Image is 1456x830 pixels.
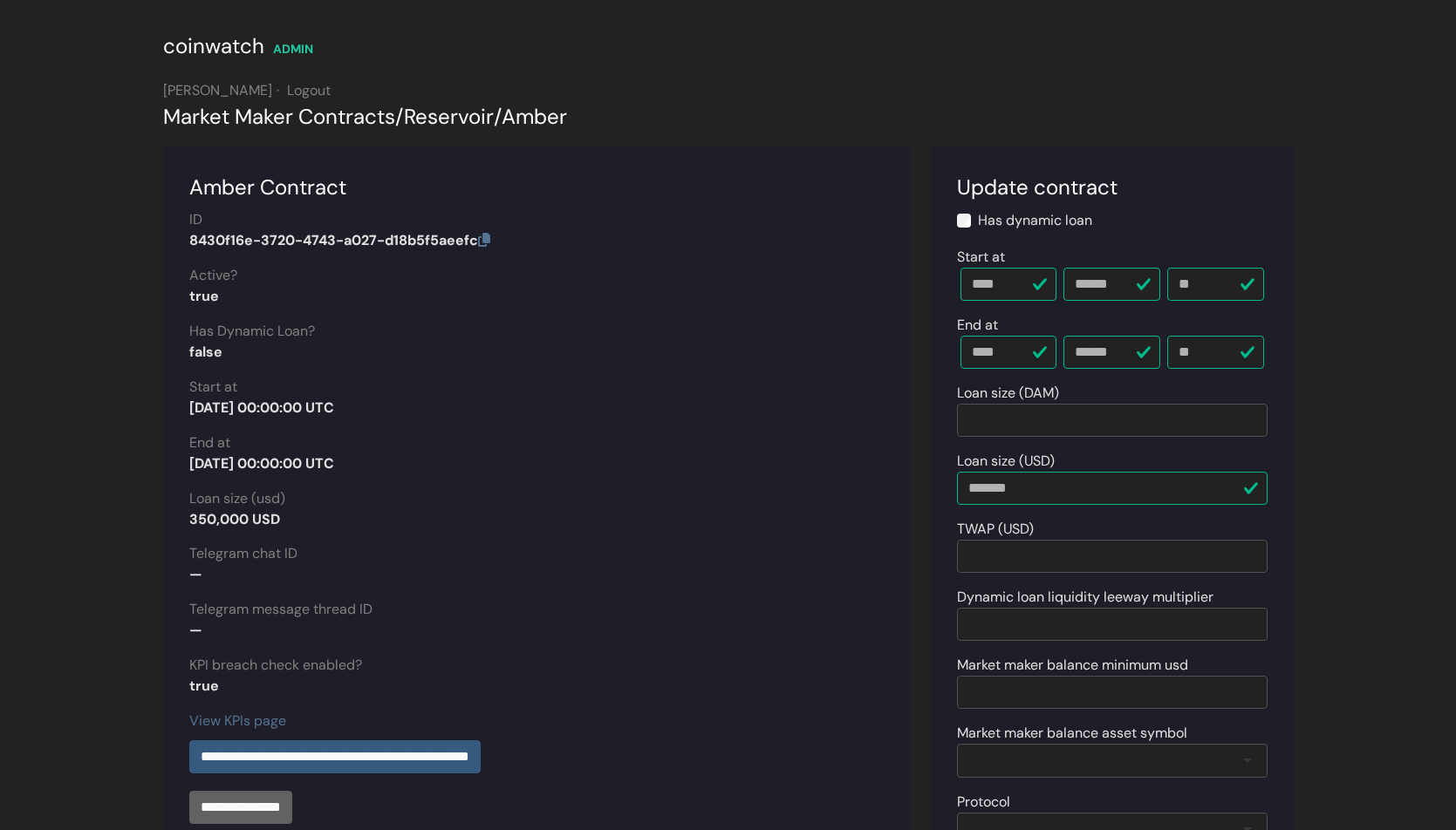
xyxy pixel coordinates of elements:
label: Active? [189,265,237,286]
strong: [DATE] 00:00:00 UTC [189,398,334,417]
label: Protocol [957,792,1010,813]
label: TWAP (USD) [957,519,1034,540]
span: / [494,103,502,130]
label: Has Dynamic Loan? [189,321,315,342]
label: ID [189,209,202,230]
label: End at [189,432,230,453]
label: KPI breach check enabled? [189,655,362,676]
span: / [395,103,404,130]
div: Update contract [957,172,1268,203]
a: coinwatch ADMIN [163,39,313,58]
strong: — [189,565,202,583]
label: Dynamic loan liquidity leeway multiplier [957,587,1213,608]
label: Loan size (usd) [189,488,285,509]
label: Telegram chat ID [189,543,297,564]
label: Loan size (DAM) [957,383,1059,404]
strong: true [189,677,219,695]
strong: 350,000 USD [189,510,280,528]
div: ADMIN [273,40,313,58]
label: Telegram message thread ID [189,599,373,620]
label: Market maker balance asset symbol [957,723,1187,744]
a: Logout [287,81,331,99]
label: Loan size (USD) [957,451,1055,472]
div: Market Maker Contracts Reservoir Amber [163,101,1294,133]
strong: true [189,287,219,305]
a: View KPIs page [189,711,286,730]
div: Amber Contract [189,172,884,203]
label: Start at [189,377,237,398]
label: Has dynamic loan [978,210,1092,231]
div: [PERSON_NAME] [163,80,1294,101]
span: · [277,81,279,99]
div: coinwatch [163,31,264,62]
label: End at [957,315,998,336]
strong: [DATE] 00:00:00 UTC [189,454,334,473]
label: Market maker balance minimum usd [957,655,1188,676]
strong: 8430f16e-3720-4743-a027-d18b5f5aeefc [189,231,490,249]
strong: false [189,343,222,361]
label: Start at [957,247,1005,268]
strong: — [189,621,202,639]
